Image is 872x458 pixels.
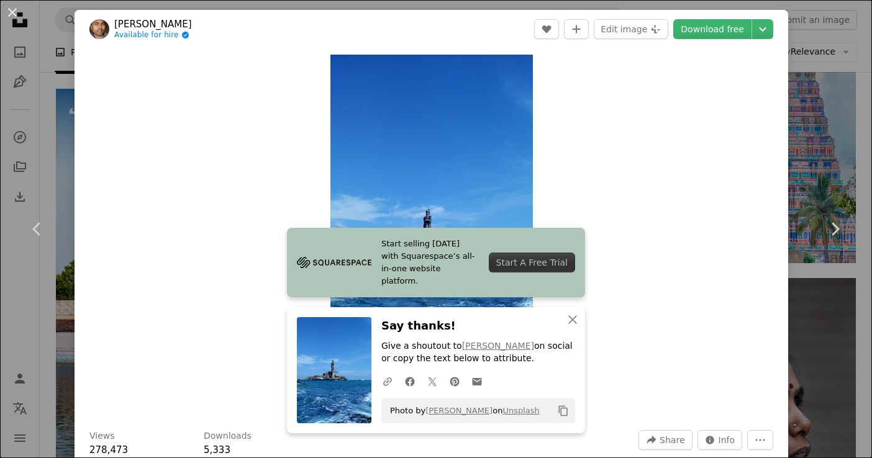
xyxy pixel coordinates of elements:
span: 5,333 [204,444,230,456]
span: Start selling [DATE] with Squarespace’s all-in-one website platform. [381,238,479,287]
img: file-1705255347840-230a6ab5bca9image [297,253,371,272]
button: Add to Collection [564,19,589,39]
h3: Say thanks! [381,317,575,335]
button: Copy to clipboard [553,400,574,421]
button: Stats about this image [697,430,743,450]
a: Share over email [466,369,488,393]
a: Start selling [DATE] with Squarespace’s all-in-one website platform.Start A Free Trial [287,228,585,297]
span: Info [719,431,735,449]
span: 278,473 [89,444,128,456]
button: More Actions [747,430,773,450]
a: Share on Pinterest [443,369,466,393]
p: Give a shoutout to on social or copy the text below to attribute. [381,340,575,365]
button: Like [534,19,559,39]
img: building near ocean [330,55,533,415]
span: Share [660,431,684,449]
a: [PERSON_NAME] [462,341,534,351]
button: Share this image [638,430,692,450]
div: Start A Free Trial [489,253,575,272]
a: [PERSON_NAME] [114,18,192,30]
a: Next [797,169,872,289]
button: Zoom in on this image [330,55,533,415]
h3: Views [89,430,115,442]
a: Available for hire [114,30,192,40]
a: Share on Twitter [421,369,443,393]
button: Edit image [594,19,668,39]
img: Go to Subash Matheswaran's profile [89,19,109,39]
span: Photo by on [384,401,540,421]
button: Choose download size [752,19,773,39]
a: Download free [673,19,752,39]
h3: Downloads [204,430,252,442]
a: Share on Facebook [399,369,421,393]
a: Unsplash [502,406,539,415]
a: [PERSON_NAME] [425,406,493,415]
